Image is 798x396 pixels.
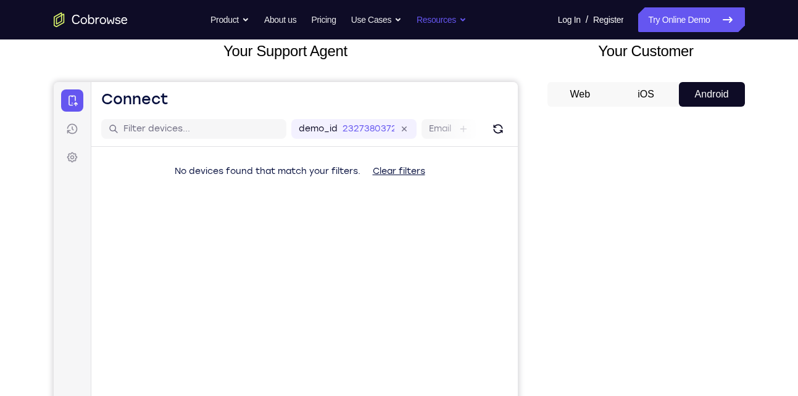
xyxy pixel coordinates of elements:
button: iOS [613,82,679,107]
button: Android [679,82,745,107]
a: Log In [558,7,581,32]
button: Clear filters [309,77,381,102]
button: Web [547,82,613,107]
button: Use Cases [351,7,402,32]
span: No devices found that match your filters. [121,84,307,94]
button: 6-digit code [214,371,288,396]
h2: Your Support Agent [54,40,518,62]
button: Product [210,7,249,32]
a: Go to the home page [54,12,128,27]
span: / [586,12,588,27]
a: About us [264,7,296,32]
button: Resources [417,7,467,32]
h2: Your Customer [547,40,745,62]
a: Pricing [311,7,336,32]
a: Register [593,7,623,32]
a: Try Online Demo [638,7,744,32]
